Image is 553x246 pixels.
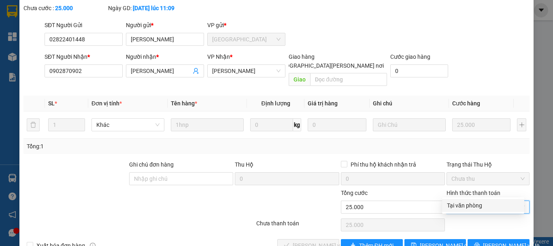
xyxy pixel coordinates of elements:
div: Tại văn phòng [447,201,519,210]
span: Đơn vị tính [91,100,122,107]
span: Giá trị hàng [308,100,338,107]
input: Cước giao hàng [390,64,448,77]
span: user-add [193,68,199,74]
div: Ngày GD: [108,4,191,13]
div: Người nhận [126,52,204,61]
div: SĐT Người Nhận [45,52,123,61]
span: Tên hàng [171,100,197,107]
span: SL [48,100,55,107]
span: kg [293,118,301,131]
th: Ghi chú [370,96,449,111]
div: SĐT Người Gửi [45,21,123,30]
input: 0 [452,118,510,131]
span: Giao [289,73,310,86]
div: VP gửi [207,21,285,30]
div: Người gửi [126,21,204,30]
span: [GEOGRAPHIC_DATA][PERSON_NAME] nơi [273,61,387,70]
b: 25.000 [55,5,73,11]
span: Phí thu hộ khách nhận trả [347,160,419,169]
input: VD: Bàn, Ghế [171,118,244,131]
div: Chưa cước : [23,4,106,13]
label: Hình thức thanh toán [447,190,500,196]
span: Định lượng [261,100,290,107]
span: VP Nhận [207,53,230,60]
span: Tổng cước [341,190,368,196]
label: Cước giao hàng [390,53,430,60]
input: Dọc đường [310,73,387,86]
span: Chưa thu [451,173,525,185]
input: Ghi Chú [373,118,446,131]
span: Cao Tốc [212,65,281,77]
span: Sài Gòn [212,33,281,45]
span: Thu Hộ [235,161,253,168]
div: Tổng: 1 [27,142,214,151]
span: Cước hàng [452,100,480,107]
input: Ghi chú đơn hàng [129,172,233,185]
span: Khác [96,119,160,131]
div: Trạng thái Thu Hộ [447,160,530,169]
span: Giao hàng [289,53,315,60]
button: delete [27,118,40,131]
button: plus [517,118,526,131]
input: 0 [308,118,366,131]
div: Chưa thanh toán [255,219,340,233]
b: [DATE] lúc 11:09 [133,5,174,11]
label: Ghi chú đơn hàng [129,161,174,168]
